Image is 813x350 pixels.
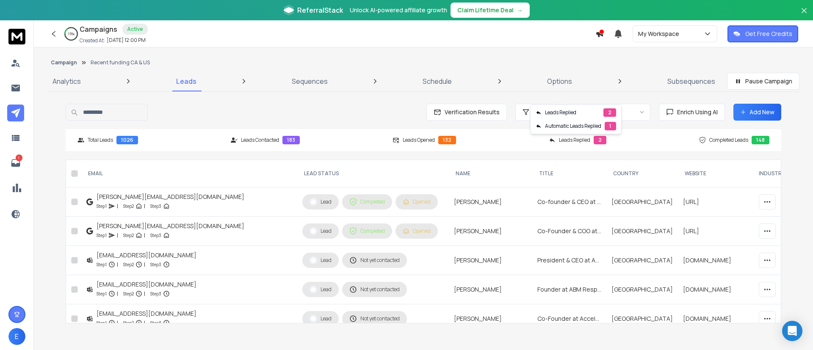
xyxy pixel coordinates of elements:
a: Schedule [418,71,457,91]
p: Step 1 [97,202,107,210]
td: [GEOGRAPHIC_DATA] [606,187,678,217]
a: Options [542,71,577,91]
div: Not yet contacted [349,286,400,293]
th: country [606,160,678,187]
button: E [8,328,25,345]
p: 15 % [68,31,75,36]
div: [PERSON_NAME][EMAIL_ADDRESS][DOMAIN_NAME] [97,193,244,201]
div: 183 [282,136,300,144]
p: Leads Replied [559,137,590,143]
td: [URL] [678,217,752,246]
span: → [517,6,523,14]
p: Recent funding CA & US [91,59,150,66]
p: Step 1 [97,319,107,327]
button: Add New [733,104,781,121]
td: Founder at ABM Respiratory Care [532,275,606,304]
td: [DOMAIN_NAME] [678,275,752,304]
p: 1 [16,154,22,161]
div: Opened [403,228,431,234]
p: My Workspace [638,30,683,38]
p: Step 2 [123,231,134,240]
p: Leads Replied [545,109,576,116]
p: Step 2 [123,202,134,210]
div: Lead [310,256,332,264]
td: [URL] [678,187,752,217]
button: Filters [515,104,557,121]
p: | [117,319,118,327]
p: [DATE] 12:00 PM [107,37,146,44]
td: [GEOGRAPHIC_DATA] [606,275,678,304]
th: NAME [449,160,532,187]
a: Leads [171,71,202,91]
button: Campaign [51,59,77,66]
p: | [144,260,145,269]
a: Analytics [47,71,86,91]
p: Step 2 [123,319,134,327]
p: Unlock AI-powered affiliate growth [350,6,447,14]
div: [EMAIL_ADDRESS][DOMAIN_NAME] [97,280,196,289]
p: Subsequences [667,76,715,86]
div: [EMAIL_ADDRESS][DOMAIN_NAME] [97,309,196,318]
p: Schedule [423,76,452,86]
div: 132 [438,136,456,144]
p: Step 2 [123,260,134,269]
div: 2 [603,108,616,117]
div: Lead [310,315,332,322]
p: Step 3 [150,260,161,269]
div: Opened [403,198,431,205]
th: EMAIL [81,160,297,187]
td: [GEOGRAPHIC_DATA] [606,217,678,246]
td: [DOMAIN_NAME] [678,304,752,333]
div: [EMAIL_ADDRESS][DOMAIN_NAME] [97,251,196,259]
td: [GEOGRAPHIC_DATA] [606,246,678,275]
td: Co-founder & CEO at Abacum | FP&A for Better Revenue Forecasting & Cost Control [532,187,606,217]
p: Step 3 [150,319,161,327]
p: | [117,260,118,269]
td: [PERSON_NAME] [449,217,532,246]
p: Step 3 [150,231,161,240]
div: 1 [605,122,616,130]
div: 1026 [116,136,138,144]
p: Options [547,76,572,86]
span: ReferralStack [297,5,343,15]
p: Step 1 [97,289,107,298]
p: Step 1 [97,231,107,240]
a: Sequences [287,71,333,91]
p: | [117,202,118,210]
td: [PERSON_NAME] [449,246,532,275]
p: | [144,289,145,298]
p: Leads Contacted [241,137,279,143]
button: Close banner [799,5,810,25]
p: Step 3 [150,289,161,298]
p: Created At: [80,37,105,44]
p: Automatic Leads Replied [545,123,601,130]
button: Verification Results [426,104,507,121]
p: Leads Opened [403,137,435,143]
button: Pause Campaign [727,73,799,90]
p: | [117,231,118,240]
p: | [117,289,118,298]
a: 1 [7,154,24,171]
div: Lead [310,286,332,293]
button: Enrich Using AI [659,104,725,121]
div: Lead [310,227,332,235]
div: 2 [594,136,606,144]
p: Leads [176,76,196,86]
p: Get Free Credits [745,30,792,38]
div: Active [122,24,148,35]
div: [PERSON_NAME][EMAIL_ADDRESS][DOMAIN_NAME] [97,222,244,230]
td: [PERSON_NAME] [449,304,532,333]
div: Not yet contacted [349,256,400,264]
p: Step 1 [97,260,107,269]
button: Get Free Credits [727,25,798,42]
th: title [532,160,606,187]
div: Completed [349,198,385,206]
p: | [144,319,145,327]
div: Completed [349,227,385,235]
p: | [144,231,145,240]
p: Step 2 [123,289,134,298]
td: [PERSON_NAME] [449,275,532,304]
td: [GEOGRAPHIC_DATA] [606,304,678,333]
